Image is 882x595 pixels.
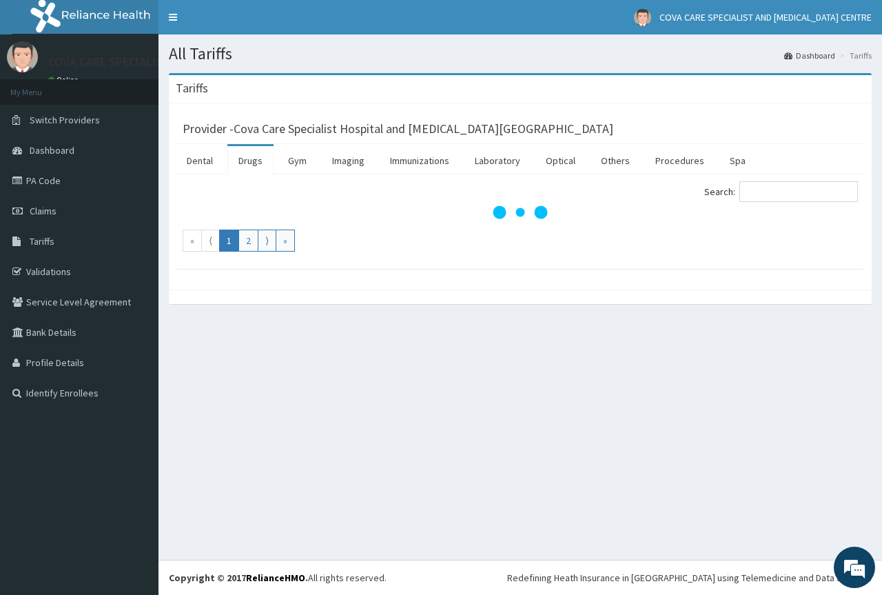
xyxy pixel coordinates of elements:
[30,144,74,157] span: Dashboard
[784,50,835,61] a: Dashboard
[169,45,872,63] h1: All Tariffs
[183,123,613,135] h3: Provider - Cova Care Specialist Hospital and [MEDICAL_DATA][GEOGRAPHIC_DATA]
[379,146,460,175] a: Immunizations
[227,146,274,175] a: Drugs
[590,146,641,175] a: Others
[493,185,548,240] svg: audio-loading
[659,11,872,23] span: COVA CARE SPECIALIST AND [MEDICAL_DATA] CENTRE
[176,82,208,94] h3: Tariffs
[30,235,54,248] span: Tariffs
[176,146,224,175] a: Dental
[30,205,57,217] span: Claims
[704,181,858,202] label: Search:
[321,146,376,175] a: Imaging
[158,560,882,595] footer: All rights reserved.
[276,230,295,252] a: Go to last page
[219,230,239,252] a: Go to page number 1
[634,9,651,26] img: User Image
[169,572,308,584] strong: Copyright © 2017 .
[48,56,334,68] p: COVA CARE SPECIALIST AND [MEDICAL_DATA] CENTRE
[30,114,100,126] span: Switch Providers
[48,75,81,85] a: Online
[507,571,872,585] div: Redefining Heath Insurance in [GEOGRAPHIC_DATA] using Telemedicine and Data Science!
[464,146,531,175] a: Laboratory
[719,146,757,175] a: Spa
[277,146,318,175] a: Gym
[739,181,858,202] input: Search:
[837,50,872,61] li: Tariffs
[238,230,258,252] a: Go to page number 2
[535,146,586,175] a: Optical
[246,572,305,584] a: RelianceHMO
[7,41,38,72] img: User Image
[201,230,220,252] a: Go to previous page
[644,146,715,175] a: Procedures
[258,230,276,252] a: Go to next page
[183,230,202,252] a: Go to first page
